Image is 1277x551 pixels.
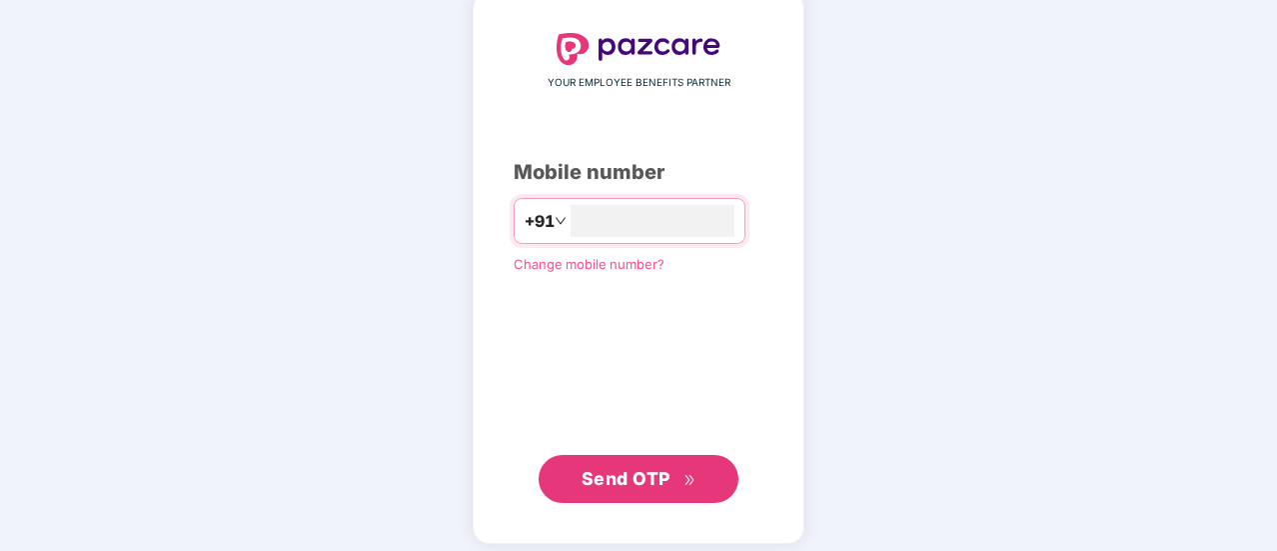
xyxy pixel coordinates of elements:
[525,209,555,234] span: +91
[683,474,696,487] span: double-right
[582,468,670,489] span: Send OTP
[555,215,567,227] span: down
[548,75,730,91] span: YOUR EMPLOYEE BENEFITS PARTNER
[514,157,763,188] div: Mobile number
[539,455,738,503] button: Send OTPdouble-right
[514,256,664,272] a: Change mobile number?
[557,33,720,65] img: logo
